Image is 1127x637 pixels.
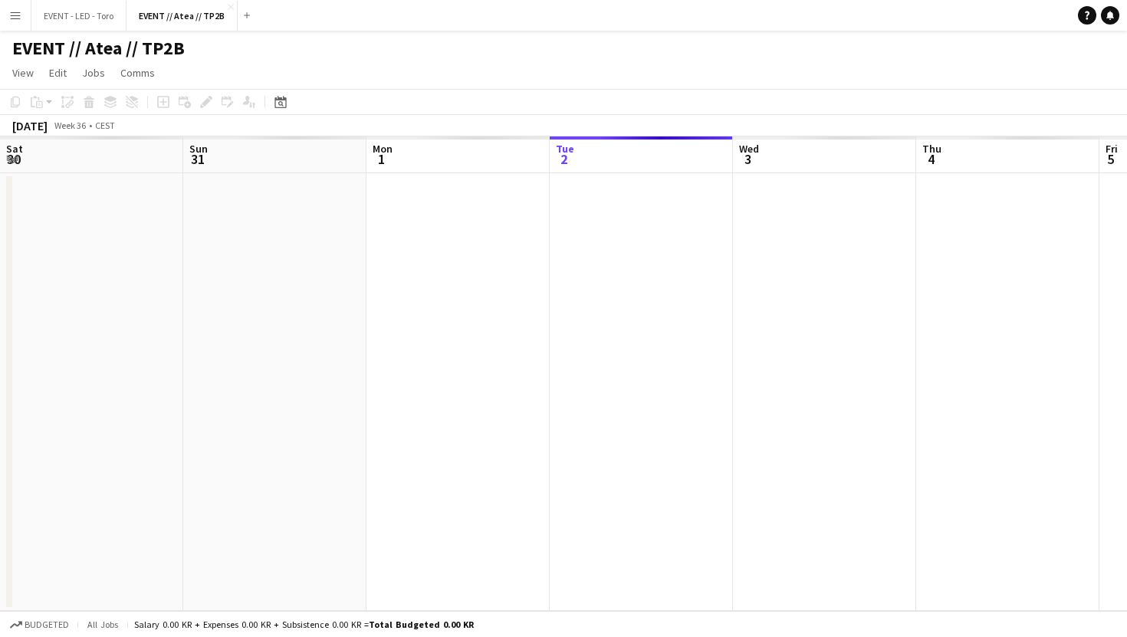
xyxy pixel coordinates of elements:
span: Total Budgeted 0.00 KR [369,619,474,630]
span: Fri [1106,142,1118,156]
span: 5 [1103,150,1118,168]
button: Budgeted [8,616,71,633]
a: Comms [114,63,161,83]
span: Sun [189,142,208,156]
button: EVENT // Atea // TP2B [127,1,238,31]
span: 3 [737,150,759,168]
span: View [12,66,34,80]
span: Tue [556,142,574,156]
span: All jobs [84,619,121,630]
span: Jobs [82,66,105,80]
h1: EVENT // Atea // TP2B [12,37,185,60]
span: Budgeted [25,619,69,630]
span: Wed [739,142,759,156]
div: CEST [95,120,115,131]
a: Jobs [76,63,111,83]
div: [DATE] [12,118,48,133]
span: Mon [373,142,393,156]
button: EVENT - LED - Toro [31,1,127,31]
a: Edit [43,63,73,83]
span: 4 [920,150,941,168]
span: 31 [187,150,208,168]
span: 2 [554,150,574,168]
span: Comms [120,66,155,80]
div: Salary 0.00 KR + Expenses 0.00 KR + Subsistence 0.00 KR = [134,619,474,630]
span: Thu [922,142,941,156]
a: View [6,63,40,83]
span: Week 36 [51,120,89,131]
span: Sat [6,142,23,156]
span: 30 [4,150,23,168]
span: Edit [49,66,67,80]
span: 1 [370,150,393,168]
